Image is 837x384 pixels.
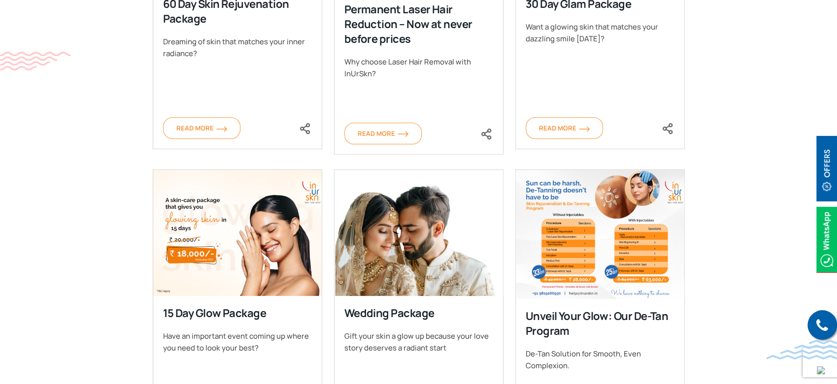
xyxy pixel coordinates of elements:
[299,122,311,133] a: <div class="socialicons"><span class="close_share"><i class="fa fa-close"></i></span> <a href="ht...
[662,122,673,133] a: <div class="socialicons"><span class="close_share"><i class="fa fa-close"></i></span> <a href="ht...
[358,129,408,138] span: Read More
[344,330,493,354] div: Gift your skin a glow up because your love story deserves a radiant start
[344,123,422,144] a: Read Moreorange-arrow
[816,233,837,244] a: Whatsappicon
[163,36,312,60] div: Dreaming of skin that matches your inner radiance?
[526,21,674,45] div: Want a glowing skin that matches your dazzling smile [DATE]?
[344,306,492,320] div: Wedding Package
[163,330,312,354] div: Have an important event coming up where you need to look your best?
[480,128,492,140] img: share
[398,131,408,137] img: orange-arrow
[480,128,492,138] a: <div class="socialicons"><span class="close_share"><i class="fa fa-close"></i></span> <a href="ht...
[299,123,311,134] img: share
[816,136,837,201] img: offerBt
[526,348,674,372] div: De-Tan Solution for Smooth, Even Complexion.
[163,117,240,139] a: Read Moreorange-arrow
[515,170,685,299] img: Unveil Your Glow: Our De-Tan Program
[163,306,311,320] div: 15 Day Glow Package
[153,170,322,296] img: 15 Day Glow Package
[817,366,825,374] img: up-blue-arrow.svg
[526,309,673,338] div: Unveil Your Glow: Our De-Tan Program
[539,124,590,132] span: Read More
[334,170,503,296] img: Wedding Package
[816,207,837,272] img: Whatsappicon
[176,124,227,132] span: Read More
[766,340,837,359] img: bluewave
[579,126,590,132] img: orange-arrow
[344,2,492,46] div: Permanent Laser Hair Reduction – Now at never before prices
[526,117,603,139] a: Read Moreorange-arrow
[216,126,227,132] img: orange-arrow
[344,56,493,80] div: Why choose Laser Hair Removal with InUrSkn?
[662,123,673,134] img: share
